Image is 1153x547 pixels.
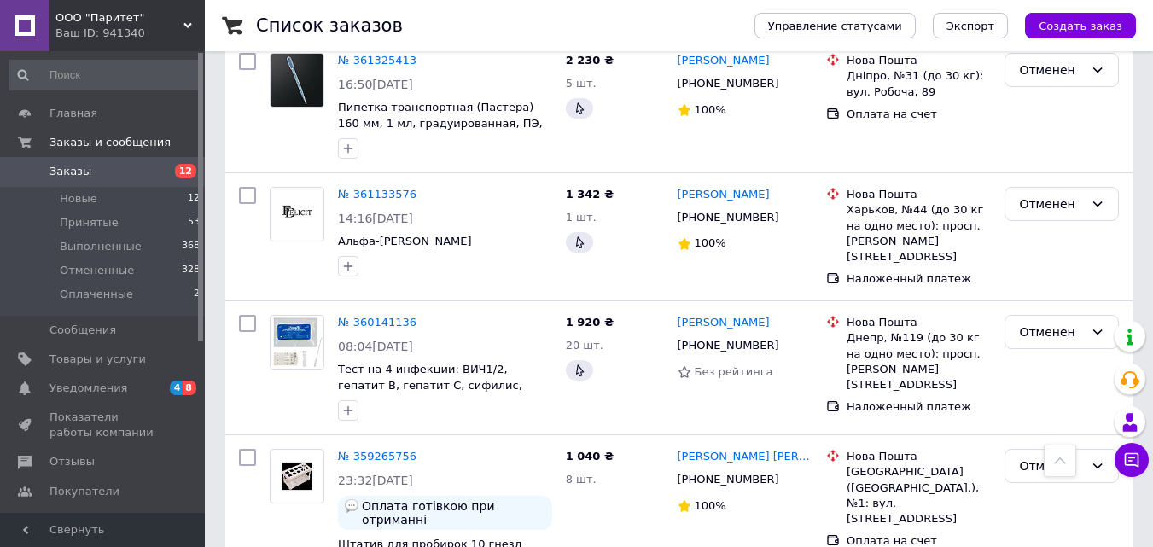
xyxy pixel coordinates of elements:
div: Дніпро, №31 (до 30 кг): вул. Робоча, 89 [847,68,991,99]
a: Тест на 4 инфекции: ВИЧ1/2, гепатит В, гепатит С, сифилис, W026-C, WONDFO (комплект) [338,363,522,407]
button: Создать заказ [1025,13,1136,38]
span: 20 шт. [566,339,603,352]
div: Харьков, №44 (до 30 кг на одно место): просп. [PERSON_NAME][STREET_ADDRESS] [847,202,991,265]
span: Товары и услуги [49,352,146,367]
span: Сообщения [49,323,116,338]
span: 14:16[DATE] [338,212,413,225]
span: 1 920 ₴ [566,316,614,329]
a: Создать заказ [1008,19,1136,32]
button: Экспорт [933,13,1008,38]
div: Отменен [1019,61,1084,79]
div: Наложенный платеж [847,399,991,415]
span: Уведомления [49,381,127,396]
span: Заказы [49,164,91,179]
div: Оплата на счет [847,107,991,122]
span: Оплата готівкою при отриманні [362,499,545,527]
span: Отзывы [49,454,95,469]
span: 1 шт. [566,211,597,224]
span: 12 [188,191,200,207]
a: № 360141136 [338,316,416,329]
span: [PHONE_NUMBER] [678,211,779,224]
span: 100% [695,103,726,116]
img: Фото товару [271,316,323,369]
a: Фото товару [270,449,324,503]
span: Выполненные [60,239,142,254]
span: Оплаченные [60,287,133,302]
input: Поиск [9,60,201,90]
span: 2 230 ₴ [566,54,614,67]
span: Принятые [60,215,119,230]
span: 1 040 ₴ [566,450,614,463]
span: [PHONE_NUMBER] [678,77,779,90]
span: Отмененные [60,263,134,278]
span: 1 342 ₴ [566,188,614,201]
button: Управление статусами [754,13,916,38]
div: Ваш ID: 941340 [55,26,205,41]
a: Фото товару [270,187,324,241]
img: Фото товару [271,188,323,241]
img: Фото товару [271,457,323,497]
a: Фото товару [270,315,324,370]
span: 16:50[DATE] [338,78,413,91]
span: 8 шт. [566,473,597,486]
span: ООО "Паритет" [55,10,183,26]
div: [GEOGRAPHIC_DATA] ([GEOGRAPHIC_DATA].), №1: вул. [STREET_ADDRESS] [847,464,991,527]
span: Заказы и сообщения [49,135,171,150]
div: Нова Пошта [847,315,991,330]
div: Нова Пошта [847,53,991,68]
span: 328 [182,263,200,278]
a: № 361325413 [338,54,416,67]
h1: Список заказов [256,15,403,36]
span: Управление статусами [768,20,902,32]
span: 23:32[DATE] [338,474,413,487]
img: :speech_balloon: [345,499,358,513]
div: Отменен [1019,195,1084,213]
span: 100% [695,499,726,512]
span: 5 шт. [566,77,597,90]
span: 08:04[DATE] [338,340,413,353]
a: Альфа-[PERSON_NAME] [338,235,472,247]
a: [PERSON_NAME] [678,187,770,203]
a: [PERSON_NAME] [PERSON_NAME] [678,449,813,465]
span: 8 [183,381,196,395]
span: Главная [49,106,97,121]
span: Новые [60,191,97,207]
div: Нова Пошта [847,449,991,464]
span: [PHONE_NUMBER] [678,473,779,486]
span: [PHONE_NUMBER] [678,339,779,352]
span: 12 [175,164,196,178]
a: Пипетка транспортная (Пастера) 160 мм, 1 мл, градуированная, ПЭ, уп. 500 шт [338,101,543,145]
div: Нова Пошта [847,187,991,202]
span: Экспорт [946,20,994,32]
a: [PERSON_NAME] [678,315,770,331]
div: Наложенный платеж [847,271,991,287]
span: 368 [182,239,200,254]
span: Показатели работы компании [49,410,158,440]
a: № 361133576 [338,188,416,201]
span: 100% [695,236,726,249]
span: 2 [194,287,200,302]
span: 4 [170,381,183,395]
a: Фото товару [270,53,324,108]
a: № 359265756 [338,450,416,463]
span: 53 [188,215,200,230]
span: Без рейтинга [695,365,773,378]
span: Создать заказ [1039,20,1122,32]
div: Отменен [1019,323,1084,341]
span: Покупатели [49,484,119,499]
button: Чат с покупателем [1115,443,1149,477]
a: [PERSON_NAME] [678,53,770,69]
div: Отменен [1019,457,1084,475]
div: Днепр, №119 (до 30 кг на одно место): просп. [PERSON_NAME][STREET_ADDRESS] [847,330,991,393]
img: Фото товару [271,54,323,107]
